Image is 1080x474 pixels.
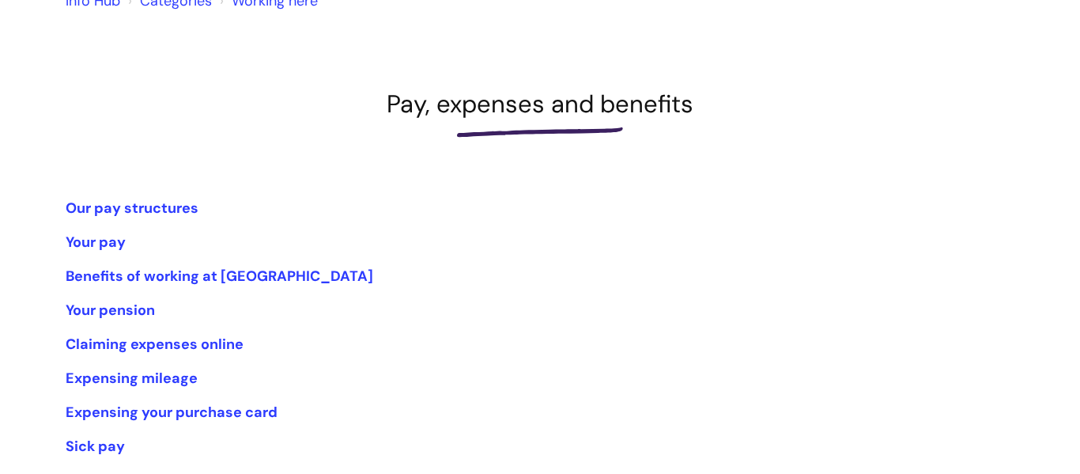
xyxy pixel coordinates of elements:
a: Expensing mileage [66,369,198,388]
h1: Pay, expenses and benefits [66,89,1014,119]
a: Claiming expenses online [66,335,244,354]
a: Our pay structures [66,199,198,218]
a: Your pension [66,301,155,320]
a: Benefits of working at [GEOGRAPHIC_DATA] [66,267,373,286]
a: Your pay [66,233,126,252]
a: Expensing your purchase card [66,403,278,422]
a: Sick pay [66,437,125,456]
